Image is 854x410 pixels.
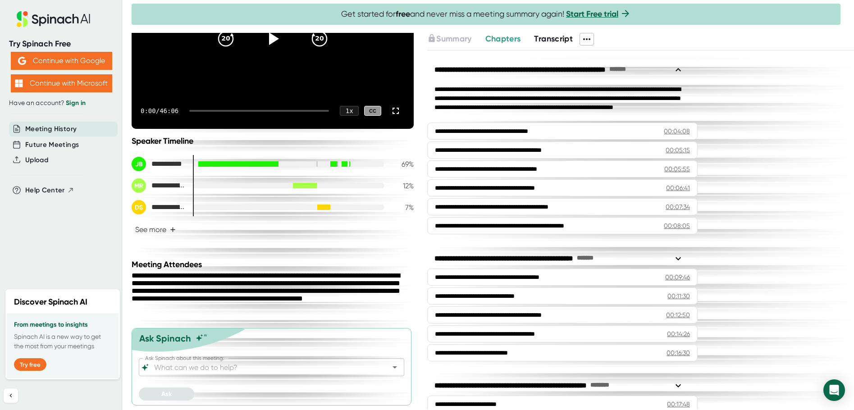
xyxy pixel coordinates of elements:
div: 00:09:46 [665,273,690,282]
span: Chapters [485,34,521,44]
button: Meeting History [25,124,77,134]
div: 00:08:05 [664,221,690,230]
p: Spinach AI is a new way to get the most from your meetings [14,332,111,351]
button: Transcript [534,33,573,45]
div: Devanjan Sinha [132,200,186,214]
button: Help Center [25,185,74,196]
div: Marina Bay Meeting Room [132,178,186,193]
div: 00:11:30 [667,292,690,301]
button: Open [388,361,401,374]
div: MR [132,178,146,193]
button: Chapters [485,33,521,45]
button: Summary [427,33,471,45]
div: JB [132,157,146,171]
div: 12 % [391,182,414,190]
button: See more+ [132,222,179,237]
span: + [170,226,176,233]
h3: From meetings to insights [14,321,111,328]
a: Start Free trial [566,9,618,19]
button: Upload [25,155,48,165]
div: CC [364,106,381,116]
span: Ask [161,390,172,398]
div: Have an account? [9,99,114,107]
div: 00:07:34 [666,202,690,211]
b: free [396,9,410,19]
button: Try free [14,358,46,371]
div: Joao Branco [132,157,186,171]
span: Help Center [25,185,65,196]
a: Sign in [66,99,86,107]
button: Future Meetings [25,140,79,150]
div: Upgrade to access [427,33,485,46]
div: 00:06:41 [666,183,690,192]
input: What can we do to help? [152,361,375,374]
h2: Discover Spinach AI [14,296,87,308]
div: Ask Spinach [139,333,191,344]
div: 00:05:15 [666,146,690,155]
button: Collapse sidebar [4,388,18,403]
div: Open Intercom Messenger [823,379,845,401]
img: Aehbyd4JwY73AAAAAElFTkSuQmCC [18,57,26,65]
div: 0:00 / 46:06 [141,107,178,114]
div: 00:05:55 [664,164,690,173]
div: 00:16:30 [667,348,690,357]
div: 00:12:50 [666,310,690,319]
div: 00:14:26 [667,329,690,338]
button: Continue with Microsoft [11,74,112,92]
span: Transcript [534,34,573,44]
div: 00:17:48 [667,400,690,409]
div: 00:04:08 [664,127,690,136]
button: Ask [139,387,194,401]
div: 7 % [391,203,414,212]
span: Get started for and never miss a meeting summary again! [341,9,631,19]
div: DS [132,200,146,214]
button: Continue with Google [11,52,112,70]
div: Try Spinach Free [9,39,114,49]
div: 1 x [340,106,359,116]
div: Meeting Attendees [132,260,416,269]
div: Speaker Timeline [132,136,414,146]
div: 69 % [391,160,414,169]
span: Summary [436,34,471,44]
